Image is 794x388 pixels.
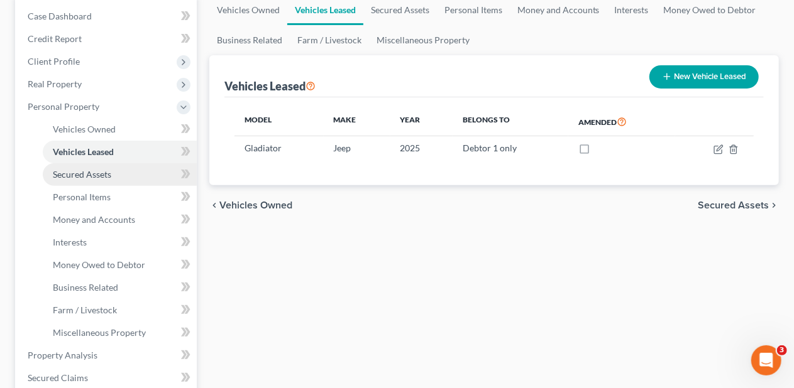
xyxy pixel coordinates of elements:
a: Vehicles Leased [43,141,197,163]
a: Secured Assets [43,163,197,186]
th: Year [390,107,453,136]
span: Secured Assets [53,169,111,180]
span: Personal Property [28,101,99,112]
button: Secured Assets chevron_right [698,200,779,210]
a: Farm / Livestock [43,299,197,321]
span: Personal Items [53,191,111,202]
td: Jeep [324,136,390,160]
a: Property Analysis [18,344,197,367]
td: 2025 [390,136,453,160]
a: Personal Items [43,186,197,208]
span: Case Dashboard [28,11,92,21]
button: New Vehicle Leased [649,65,759,89]
iframe: Intercom live chat [751,345,781,375]
th: Model [234,107,324,136]
span: Miscellaneous Property [53,327,146,338]
span: Secured Claims [28,372,88,383]
a: Business Related [209,25,290,55]
i: chevron_left [209,200,219,210]
span: Client Profile [28,56,80,67]
span: Vehicles Owned [53,124,116,134]
span: 3 [777,345,787,355]
a: Miscellaneous Property [43,321,197,344]
span: Vehicles Owned [219,200,292,210]
span: Money Owed to Debtor [53,259,145,270]
a: Case Dashboard [18,5,197,28]
span: Property Analysis [28,350,97,360]
div: Vehicles Leased [224,78,316,94]
a: Interests [43,231,197,254]
span: Vehicles Leased [53,146,114,157]
span: Interests [53,237,87,247]
a: Business Related [43,276,197,299]
th: Amended [568,107,675,136]
a: Money Owed to Debtor [43,254,197,276]
a: Credit Report [18,28,197,50]
span: Farm / Livestock [53,304,117,315]
a: Vehicles Owned [43,118,197,141]
a: Money and Accounts [43,208,197,231]
td: Debtor 1 only [453,136,568,160]
span: Money and Accounts [53,214,135,225]
a: Miscellaneous Property [369,25,477,55]
button: chevron_left Vehicles Owned [209,200,292,210]
i: chevron_right [769,200,779,210]
span: Business Related [53,282,118,293]
span: Real Property [28,78,82,89]
span: Secured Assets [698,200,769,210]
span: Credit Report [28,33,82,44]
td: Gladiator [234,136,324,160]
th: Belongs To [453,107,568,136]
th: Make [324,107,390,136]
a: Farm / Livestock [290,25,369,55]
